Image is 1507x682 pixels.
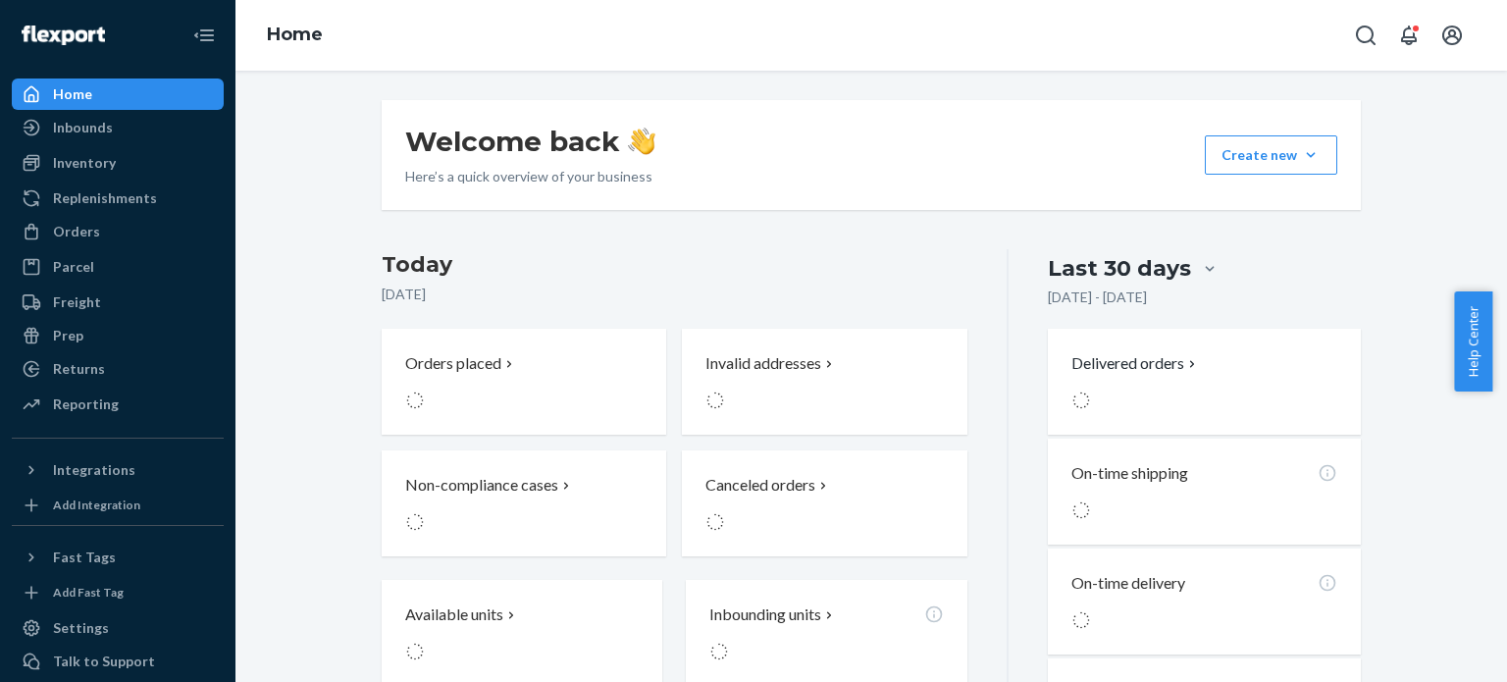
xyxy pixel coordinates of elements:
p: Here’s a quick overview of your business [405,167,655,186]
p: Inbounding units [709,603,821,626]
div: Add Fast Tag [53,584,124,601]
button: Open notifications [1389,16,1429,55]
p: [DATE] - [DATE] [1048,288,1147,307]
p: Invalid addresses [705,352,821,375]
a: Returns [12,353,224,385]
div: Parcel [53,257,94,277]
div: Last 30 days [1048,253,1191,284]
button: Help Center [1454,291,1492,392]
button: Create new [1205,135,1337,175]
div: Home [53,84,92,104]
div: Settings [53,618,109,638]
div: Freight [53,292,101,312]
a: Parcel [12,251,224,283]
a: Add Integration [12,494,224,517]
a: Home [12,79,224,110]
a: Add Fast Tag [12,581,224,604]
button: Open account menu [1432,16,1472,55]
a: Prep [12,320,224,351]
button: Close Navigation [184,16,224,55]
button: Delivered orders [1071,352,1200,375]
a: Freight [12,287,224,318]
div: Inventory [53,153,116,173]
button: Fast Tags [12,542,224,573]
p: On-time delivery [1071,572,1185,595]
div: Orders [53,222,100,241]
a: Reporting [12,389,224,420]
a: Inbounds [12,112,224,143]
a: Replenishments [12,183,224,214]
div: Replenishments [53,188,157,208]
ol: breadcrumbs [251,7,338,64]
p: On-time shipping [1071,462,1188,485]
div: Reporting [53,394,119,414]
div: Prep [53,326,83,345]
button: Orders placed [382,329,666,435]
button: Canceled orders [682,450,966,556]
p: [DATE] [382,285,967,304]
div: Fast Tags [53,548,116,567]
h1: Welcome back [405,124,655,159]
button: Integrations [12,454,224,486]
button: Invalid addresses [682,329,966,435]
button: Open Search Box [1346,16,1385,55]
img: Flexport logo [22,26,105,45]
a: Talk to Support [12,646,224,677]
h3: Today [382,249,967,281]
img: hand-wave emoji [628,128,655,155]
p: Canceled orders [705,474,815,497]
p: Available units [405,603,503,626]
div: Add Integration [53,497,140,513]
button: Non-compliance cases [382,450,666,556]
div: Talk to Support [53,652,155,671]
div: Inbounds [53,118,113,137]
div: Returns [53,359,105,379]
a: Orders [12,216,224,247]
p: Orders placed [405,352,501,375]
a: Home [267,24,323,45]
a: Settings [12,612,224,644]
p: Non-compliance cases [405,474,558,497]
a: Inventory [12,147,224,179]
div: Integrations [53,460,135,480]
